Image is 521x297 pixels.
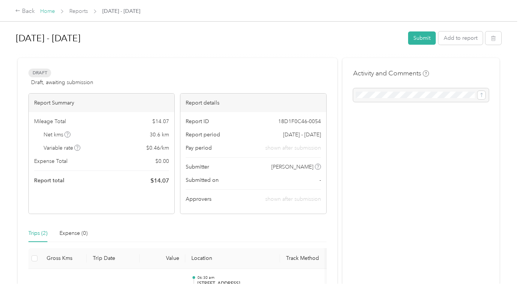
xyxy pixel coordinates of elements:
span: [DATE] - [DATE] [102,7,140,15]
span: 30.6 km [150,131,169,139]
div: Trips (2) [28,229,47,238]
span: Report period [186,131,220,139]
p: [STREET_ADDRESS] [197,280,274,287]
span: Expense Total [34,157,67,165]
a: Reports [69,8,88,14]
th: Gross Kms [41,248,87,269]
span: Submitted on [186,176,219,184]
h4: Activity and Comments [353,69,429,78]
div: Report Summary [29,94,174,112]
span: shown after submission [265,196,321,202]
span: Pay period [186,144,212,152]
span: Draft, awaiting submission [31,78,93,86]
span: Report total [34,177,64,184]
span: Report ID [186,117,209,125]
p: 06:30 am [197,275,274,280]
th: Track Method [280,248,329,269]
iframe: Everlance-gr Chat Button Frame [479,255,521,297]
span: Submitter [186,163,209,171]
span: $ 14.07 [152,117,169,125]
span: Draft [28,69,51,77]
div: Report details [180,94,326,112]
a: Home [40,8,55,14]
span: 18D1F0C46-0054 [278,117,321,125]
button: Add to report [438,31,483,45]
div: Expense (0) [59,229,88,238]
span: Approvers [186,195,211,203]
th: Value [140,248,185,269]
span: - [319,176,321,184]
span: Variable rate [44,144,81,152]
span: [DATE] - [DATE] [283,131,321,139]
th: Location [185,248,280,269]
span: $ 0.46 / km [146,144,169,152]
span: $ 14.07 [150,176,169,185]
span: shown after submission [265,144,321,152]
span: Mileage Total [34,117,66,125]
th: Trip Date [87,248,140,269]
h1: Oct 1 - 31, 2025 [16,29,403,47]
span: $ 0.00 [155,157,169,165]
span: [PERSON_NAME] [271,163,313,171]
span: Net kms [44,131,71,139]
button: Submit [408,31,436,45]
div: Back [15,7,35,16]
